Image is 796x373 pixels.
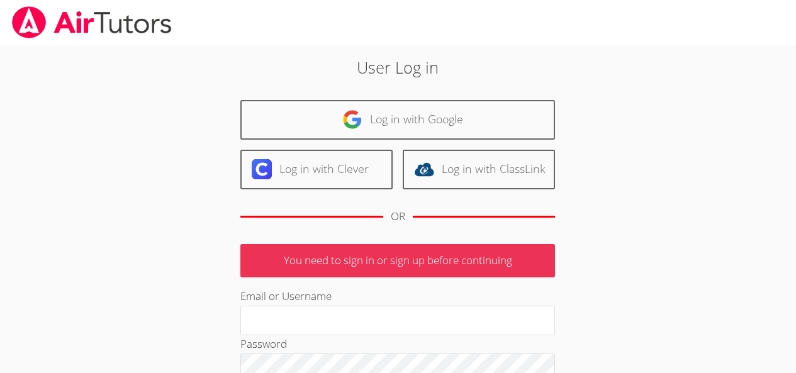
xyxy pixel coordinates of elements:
[240,337,287,351] label: Password
[240,244,555,277] p: You need to sign in or sign up before continuing
[240,289,332,303] label: Email or Username
[342,109,362,130] img: google-logo-50288ca7cdecda66e5e0955fdab243c47b7ad437acaf1139b6f446037453330a.svg
[240,150,393,189] a: Log in with Clever
[391,208,405,226] div: OR
[183,55,613,79] h2: User Log in
[11,6,173,38] img: airtutors_banner-c4298cdbf04f3fff15de1276eac7730deb9818008684d7c2e4769d2f7ddbe033.png
[240,100,555,140] a: Log in with Google
[252,159,272,179] img: clever-logo-6eab21bc6e7a338710f1a6ff85c0baf02591cd810cc4098c63d3a4b26e2feb20.svg
[414,159,434,179] img: classlink-logo-d6bb404cc1216ec64c9a2012d9dc4662098be43eaf13dc465df04b49fa7ab582.svg
[403,150,555,189] a: Log in with ClassLink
